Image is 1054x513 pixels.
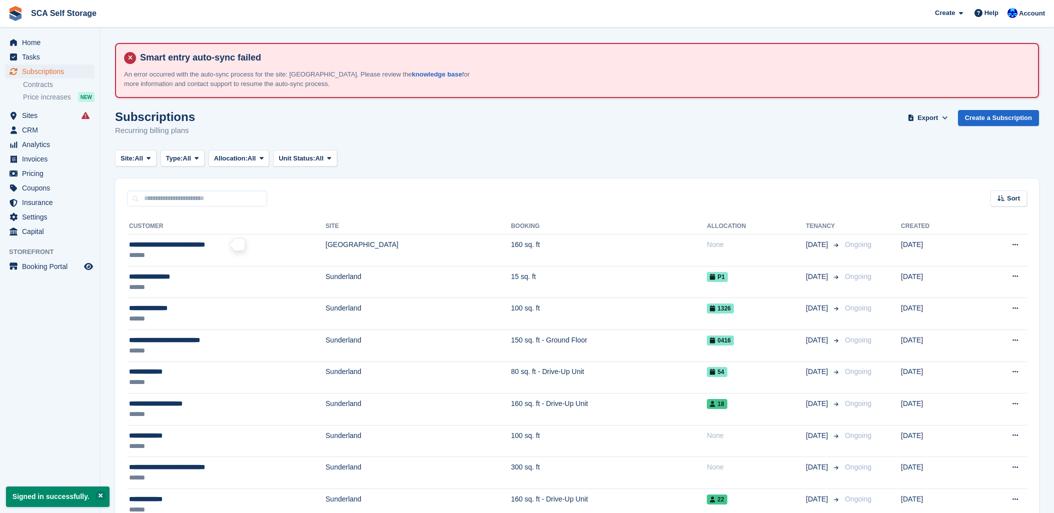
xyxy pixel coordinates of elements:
[5,123,95,137] a: menu
[511,329,707,361] td: 150 sq. ft - Ground Floor
[5,259,95,273] a: menu
[806,462,830,472] span: [DATE]
[5,108,95,122] a: menu
[115,125,195,136] p: Recurring billing plans
[845,240,871,248] span: Ongoing
[1007,8,1017,18] img: Kelly Neesham
[1019,8,1045,18] span: Account
[901,393,973,425] td: [DATE]
[83,260,95,272] a: Preview store
[22,108,82,122] span: Sites
[906,110,950,126] button: Export
[82,111,90,119] i: Smart entry sync failures have occurred
[845,399,871,407] span: Ongoing
[6,486,110,507] p: Signed in successfully.
[5,195,95,209] a: menu
[806,398,830,409] span: [DATE]
[845,431,871,439] span: Ongoing
[9,247,100,257] span: Storefront
[27,5,101,21] a: SCA Self Storage
[183,153,191,163] span: All
[214,153,248,163] span: Allocation:
[707,494,727,504] span: 22
[958,110,1039,126] a: Create a Subscription
[23,91,95,102] a: Price increases NEW
[23,92,71,102] span: Price increases
[5,64,95,78] a: menu
[121,153,135,163] span: Site:
[166,153,183,163] span: Type:
[5,224,95,238] a: menu
[22,152,82,166] span: Invoices
[707,462,806,472] div: None
[901,457,973,489] td: [DATE]
[5,181,95,195] a: menu
[22,224,82,238] span: Capital
[78,92,95,102] div: NEW
[22,210,82,224] span: Settings
[326,361,511,393] td: Sunderland
[8,6,23,21] img: stora-icon-8386f47178a22dfd0bd8f6a31ec36ba5ce8667c1dd55bd0f319d3a0aa187defe.svg
[845,463,871,471] span: Ongoing
[511,457,707,489] td: 300 sq. ft
[5,35,95,49] a: menu
[22,181,82,195] span: Coupons
[135,153,143,163] span: All
[22,259,82,273] span: Booking Portal
[412,70,462,78] a: knowledge base
[22,137,82,151] span: Analytics
[326,266,511,298] td: Sunderland
[124,69,474,89] p: An error occurred with the auto-sync process for the site: [GEOGRAPHIC_DATA]. Please review the f...
[845,304,871,312] span: Ongoing
[326,393,511,425] td: Sunderland
[917,113,938,123] span: Export
[935,8,955,18] span: Create
[22,123,82,137] span: CRM
[901,298,973,330] td: [DATE]
[845,367,871,375] span: Ongoing
[707,430,806,441] div: None
[5,210,95,224] a: menu
[707,303,734,313] span: 1326
[707,239,806,250] div: None
[806,494,830,504] span: [DATE]
[511,266,707,298] td: 15 sq. ft
[279,153,315,163] span: Unit Status:
[707,272,728,282] span: P1
[5,137,95,151] a: menu
[23,80,95,89] a: Contracts
[22,64,82,78] span: Subscriptions
[5,166,95,180] a: menu
[845,495,871,503] span: Ongoing
[115,150,157,166] button: Site: All
[326,329,511,361] td: Sunderland
[901,234,973,266] td: [DATE]
[326,218,511,234] th: Site
[209,150,270,166] button: Allocation: All
[326,234,511,266] td: [GEOGRAPHIC_DATA]
[248,153,256,163] span: All
[315,153,324,163] span: All
[5,50,95,64] a: menu
[806,335,830,345] span: [DATE]
[806,239,830,250] span: [DATE]
[806,366,830,377] span: [DATE]
[326,425,511,457] td: Sunderland
[511,234,707,266] td: 160 sq. ft
[161,150,205,166] button: Type: All
[901,425,973,457] td: [DATE]
[901,329,973,361] td: [DATE]
[901,266,973,298] td: [DATE]
[22,35,82,49] span: Home
[136,52,1030,63] h4: Smart entry auto-sync failed
[707,399,727,409] span: 18
[115,110,195,123] h1: Subscriptions
[22,50,82,64] span: Tasks
[845,336,871,344] span: Ongoing
[127,218,326,234] th: Customer
[806,303,830,313] span: [DATE]
[511,361,707,393] td: 80 sq. ft - Drive-Up Unit
[806,430,830,441] span: [DATE]
[326,457,511,489] td: Sunderland
[707,367,727,377] span: 54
